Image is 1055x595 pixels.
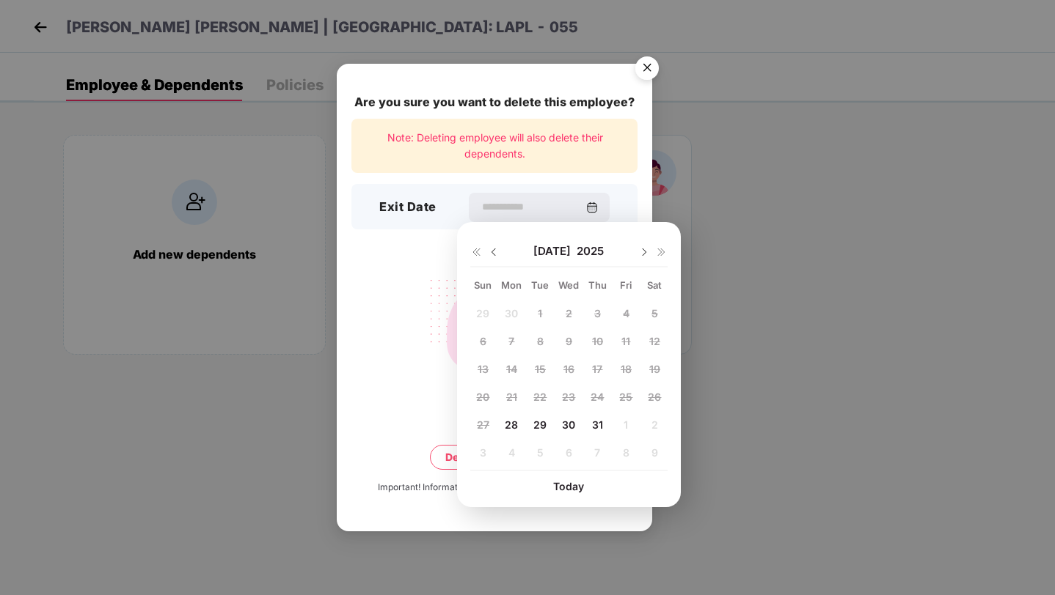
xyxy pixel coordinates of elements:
[533,418,547,431] span: 29
[592,418,603,431] span: 31
[470,246,482,258] img: svg+xml;base64,PHN2ZyB4bWxucz0iaHR0cDovL3d3dy53My5vcmcvMjAwMC9zdmciIHdpZHRoPSIxNiIgaGVpZ2h0PSIxNi...
[412,270,577,385] img: svg+xml;base64,PHN2ZyB4bWxucz0iaHR0cDovL3d3dy53My5vcmcvMjAwMC9zdmciIHdpZHRoPSIyMjQiIGhlaWdodD0iMT...
[577,244,604,259] span: 2025
[351,93,638,111] div: Are you sure you want to delete this employee?
[613,278,639,292] div: Fri
[351,119,638,174] div: Note: Deleting employee will also delete their dependents.
[505,418,518,431] span: 28
[627,50,666,89] button: Close
[585,278,610,292] div: Thu
[499,278,525,292] div: Mon
[642,278,668,292] div: Sat
[638,246,650,258] img: svg+xml;base64,PHN2ZyBpZD0iRHJvcGRvd24tMzJ4MzIiIHhtbG5zPSJodHRwOi8vd3d3LnczLm9yZy8yMDAwL3N2ZyIgd2...
[656,246,668,258] img: svg+xml;base64,PHN2ZyB4bWxucz0iaHR0cDovL3d3dy53My5vcmcvMjAwMC9zdmciIHdpZHRoPSIxNiIgaGVpZ2h0PSIxNi...
[586,202,598,213] img: svg+xml;base64,PHN2ZyBpZD0iQ2FsZW5kYXItMzJ4MzIiIHhtbG5zPSJodHRwOi8vd3d3LnczLm9yZy8yMDAwL3N2ZyIgd2...
[430,445,559,470] button: Delete permanently
[562,418,575,431] span: 30
[527,278,553,292] div: Tue
[533,244,577,259] span: [DATE]
[378,481,611,495] div: Important! Information once deleted, can’t be recovered.
[379,198,437,217] h3: Exit Date
[627,50,668,91] img: svg+xml;base64,PHN2ZyB4bWxucz0iaHR0cDovL3d3dy53My5vcmcvMjAwMC9zdmciIHdpZHRoPSI1NiIgaGVpZ2h0PSI1Ni...
[470,278,496,292] div: Sun
[556,278,582,292] div: Wed
[488,246,500,258] img: svg+xml;base64,PHN2ZyBpZD0iRHJvcGRvd24tMzJ4MzIiIHhtbG5zPSJodHRwOi8vd3d3LnczLm9yZy8yMDAwL3N2ZyIgd2...
[553,480,584,492] span: Today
